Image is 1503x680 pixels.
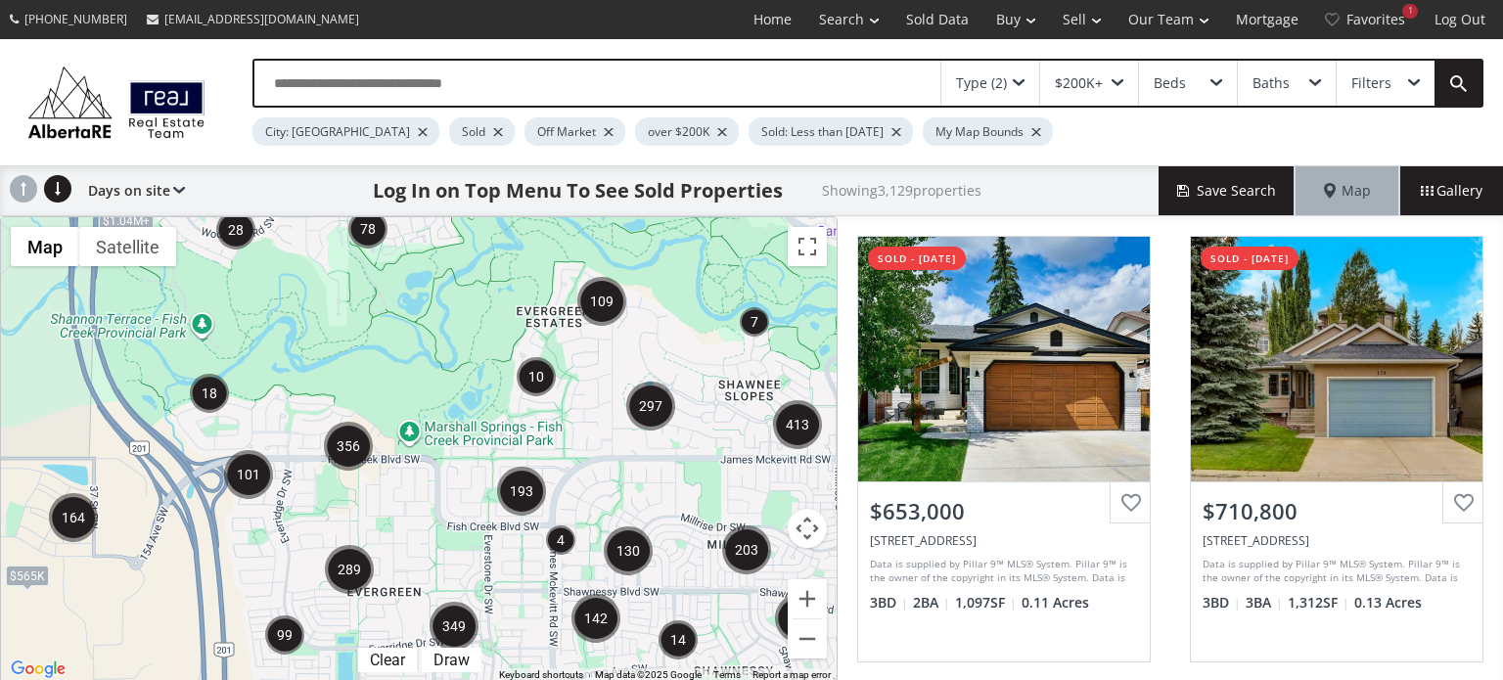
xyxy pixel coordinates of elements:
[524,117,625,146] div: Off Market
[49,493,98,542] div: 164
[324,422,373,471] div: 356
[788,227,827,266] button: Toggle fullscreen view
[1399,166,1503,215] div: Gallery
[422,651,481,669] div: Click to draw.
[79,227,176,266] button: Show satellite imagery
[752,669,831,680] a: Report a map error
[773,400,822,449] div: 413
[913,593,950,612] span: 2 BA
[11,227,79,266] button: Show street map
[373,177,783,204] h1: Log In on Top Menu To See Sold Properties
[659,620,698,659] div: 14
[870,532,1138,549] div: 23 Shawcliffe Place SW, Calgary, AB T2Y 1H5
[1055,76,1103,90] div: $200K+
[365,651,410,669] div: Clear
[1154,76,1186,90] div: Beds
[740,307,769,337] div: 7
[870,557,1133,586] div: Data is supplied by Pillar 9™ MLS® System. Pillar 9™ is the owner of the copyright in its MLS® Sy...
[1421,181,1482,201] span: Gallery
[1252,76,1290,90] div: Baths
[517,357,556,396] div: 10
[1203,557,1466,586] div: Data is supplied by Pillar 9™ MLS® System. Pillar 9™ is the owner of the copyright in its MLS® Sy...
[137,1,369,37] a: [EMAIL_ADDRESS][DOMAIN_NAME]
[788,509,827,548] button: Map camera controls
[224,450,273,499] div: 101
[1203,496,1471,526] div: $710,800
[956,76,1007,90] div: Type (2)
[713,669,741,680] a: Terms
[1266,349,1407,369] div: View Photos & Details
[546,525,575,555] div: 4
[358,651,417,669] div: Click to clear.
[595,669,702,680] span: Map data ©2025 Google
[577,277,626,326] div: 109
[20,62,213,142] img: Logo
[1324,181,1371,201] span: Map
[1402,4,1418,19] div: 1
[164,11,359,27] span: [EMAIL_ADDRESS][DOMAIN_NAME]
[788,619,827,658] button: Zoom out
[429,651,475,669] div: Draw
[626,382,675,431] div: 297
[934,349,1074,369] div: View Photos & Details
[822,183,981,198] h2: Showing 3,129 properties
[1203,532,1471,549] div: 128 Shawnee Way SW, Calgary, AB T2Y 2V2
[604,526,653,575] div: 130
[265,615,304,655] div: 99
[24,11,127,27] span: [PHONE_NUMBER]
[1203,593,1241,612] span: 3 BD
[870,496,1138,526] div: $653,000
[6,565,49,585] div: $565K
[1159,166,1296,215] button: Save Search
[749,117,913,146] div: Sold: Less than [DATE]
[955,593,1017,612] span: 1,097 SF
[99,209,154,230] div: $1.04M+
[635,117,739,146] div: over $200K
[325,545,374,594] div: 289
[870,593,908,612] span: 3 BD
[216,210,255,249] div: 28
[1288,593,1349,612] span: 1,312 SF
[1022,593,1089,612] span: 0.11 Acres
[430,602,478,651] div: 349
[449,117,515,146] div: Sold
[1354,593,1422,612] span: 0.13 Acres
[1351,76,1391,90] div: Filters
[497,467,546,516] div: 193
[348,209,387,249] div: 78
[775,594,824,643] div: 117
[788,579,827,618] button: Zoom in
[78,166,185,215] div: Days on site
[252,117,439,146] div: City: [GEOGRAPHIC_DATA]
[190,374,229,413] div: 18
[722,525,771,574] div: 203
[1296,166,1399,215] div: Map
[923,117,1053,146] div: My Map Bounds
[571,594,620,643] div: 142
[1246,593,1283,612] span: 3 BA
